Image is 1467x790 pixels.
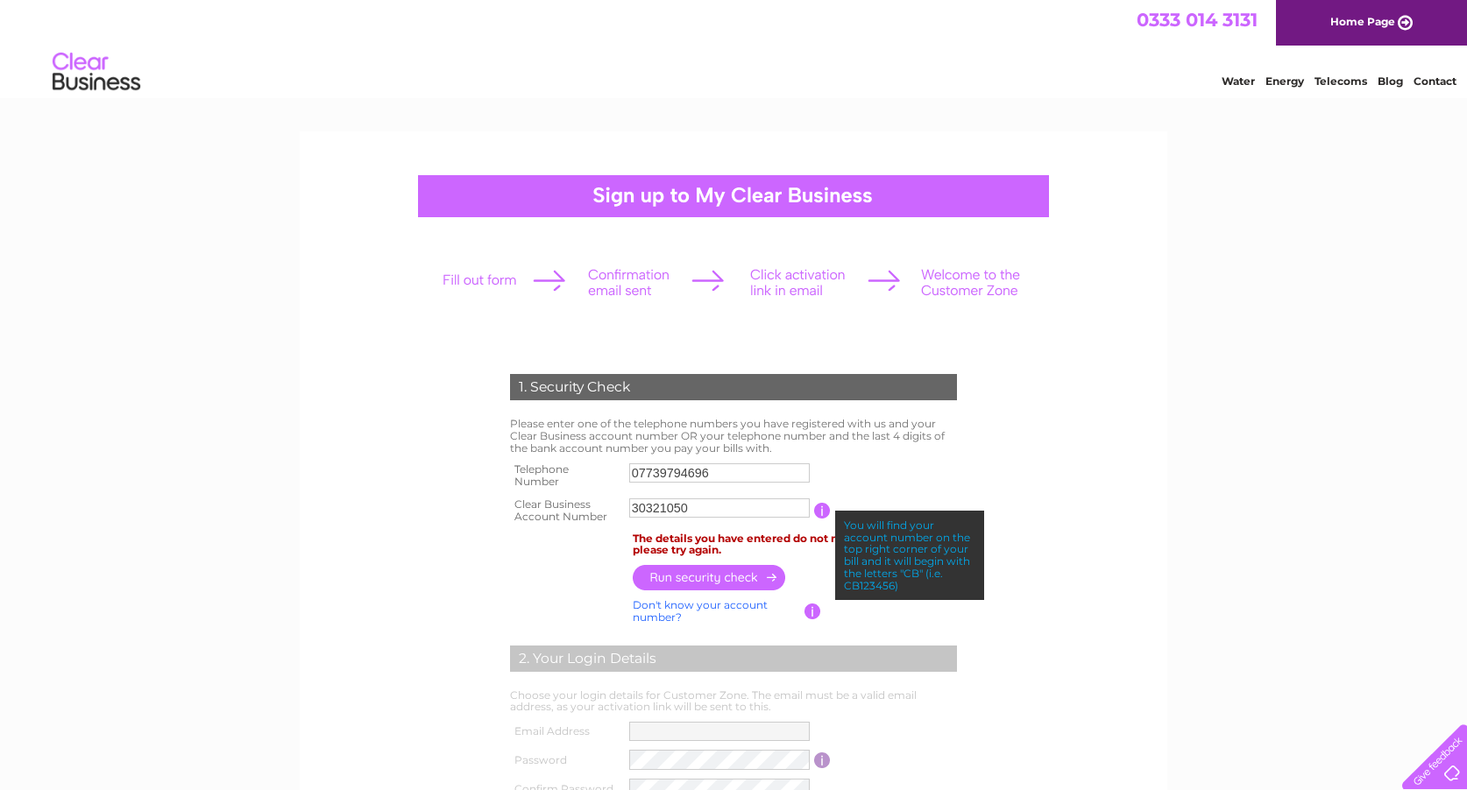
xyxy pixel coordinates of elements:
[510,374,957,400] div: 1. Security Check
[804,603,821,619] input: Information
[506,685,961,718] td: Choose your login details for Customer Zone. The email must be a valid email address, as your act...
[1315,74,1367,88] a: Telecoms
[814,503,831,518] input: Information
[1378,74,1403,88] a: Blog
[814,752,831,768] input: Information
[506,458,625,493] th: Telephone Number
[628,528,961,561] td: The details you have entered do not match our records, please try again.
[1137,9,1258,31] a: 0333 014 3131
[1414,74,1456,88] a: Contact
[506,493,625,528] th: Clear Business Account Number
[52,46,141,99] img: logo.png
[1222,74,1255,88] a: Water
[510,645,957,672] div: 2. Your Login Details
[506,413,961,458] td: Please enter one of the telephone numbers you have registered with us and your Clear Business acc...
[321,10,1149,85] div: Clear Business is a trading name of Verastar Limited (registered in [GEOGRAPHIC_DATA] No. 3667643...
[835,511,984,601] div: You will find your account number on the top right corner of your bill and it will begin with the...
[1265,74,1304,88] a: Energy
[506,717,625,745] th: Email Address
[506,745,625,774] th: Password
[633,598,768,624] a: Don't know your account number?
